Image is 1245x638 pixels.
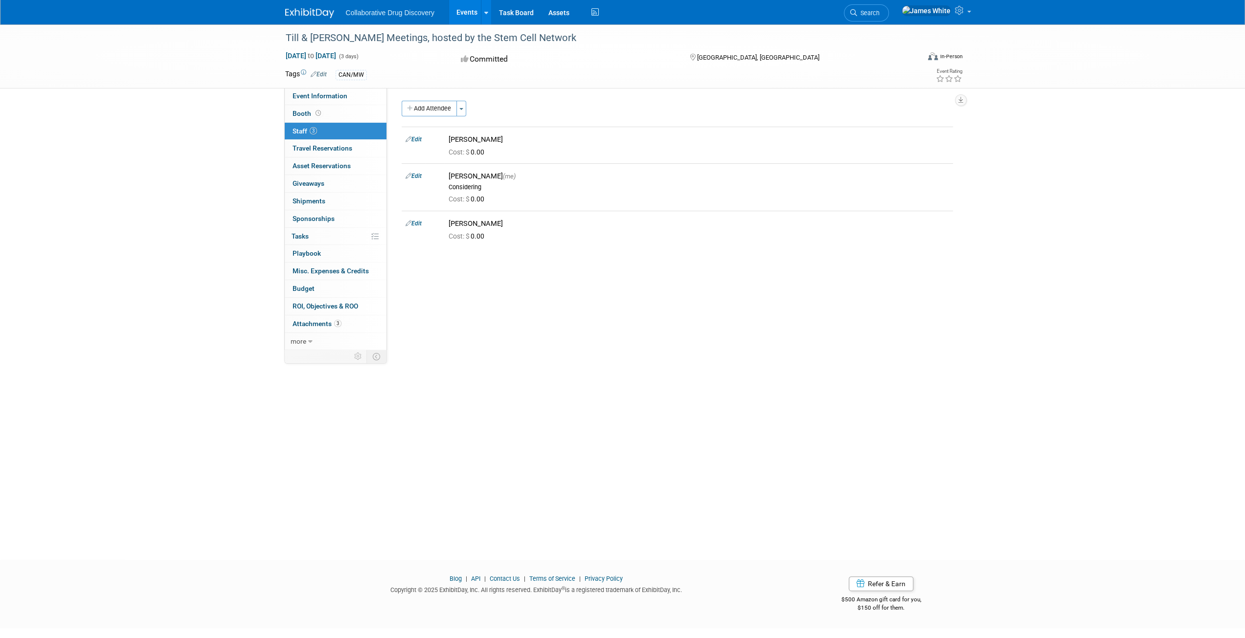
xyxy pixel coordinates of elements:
a: Budget [285,280,386,297]
a: Contact Us [490,575,520,582]
span: Shipments [293,197,325,205]
a: Playbook [285,245,386,262]
a: Edit [406,173,422,179]
div: Considering [449,183,949,191]
a: Search [844,4,889,22]
span: | [482,575,488,582]
div: In-Person [939,53,962,60]
td: Toggle Event Tabs [366,350,386,363]
div: Event Rating [935,69,962,74]
span: Asset Reservations [293,162,351,170]
div: Event Format [862,51,963,66]
a: Attachments3 [285,315,386,332]
span: Booth not reserved yet [314,110,323,117]
td: Personalize Event Tab Strip [350,350,367,363]
a: Blog [450,575,462,582]
button: Add Attendee [402,101,457,116]
a: Staff3 [285,123,386,140]
div: [PERSON_NAME] [449,219,949,228]
span: | [521,575,528,582]
span: to [306,52,316,60]
a: API [471,575,480,582]
img: ExhibitDay [285,8,334,18]
a: Edit [406,220,422,227]
div: $150 off for them. [802,604,960,612]
span: Cost: $ [449,232,471,240]
a: Giveaways [285,175,386,192]
span: Booth [293,110,323,117]
div: Copyright © 2025 ExhibitDay, Inc. All rights reserved. ExhibitDay is a registered trademark of Ex... [285,583,788,594]
span: Sponsorships [293,215,335,222]
span: 0.00 [449,232,488,240]
sup: ® [562,586,565,591]
span: [DATE] [DATE] [285,51,337,60]
span: Attachments [293,320,341,328]
span: more [291,337,306,345]
span: Tasks [292,232,309,240]
a: ROI, Objectives & ROO [285,298,386,315]
div: Till & [PERSON_NAME] Meetings, hosted by the Stem Cell Network [282,29,905,47]
a: more [285,333,386,350]
span: Collaborative Drug Discovery [346,9,434,17]
a: Edit [406,136,422,143]
a: Refer & Earn [849,576,913,591]
span: Search [857,9,880,17]
span: Misc. Expenses & Credits [293,267,369,275]
span: Cost: $ [449,195,471,203]
span: ROI, Objectives & ROO [293,302,358,310]
span: | [577,575,583,582]
div: CAN/MW [336,70,367,80]
a: Asset Reservations [285,157,386,175]
a: Travel Reservations [285,140,386,157]
span: 0.00 [449,195,488,203]
img: James White [902,5,951,16]
span: Staff [293,127,317,135]
span: Travel Reservations [293,144,352,152]
span: Playbook [293,249,321,257]
span: Cost: $ [449,148,471,156]
div: $500 Amazon gift card for you, [802,589,960,612]
td: Tags [285,69,327,80]
a: Edit [311,71,327,78]
a: Shipments [285,193,386,210]
span: 3 [334,320,341,327]
span: Event Information [293,92,347,100]
span: [GEOGRAPHIC_DATA], [GEOGRAPHIC_DATA] [697,54,819,61]
div: [PERSON_NAME] [449,172,949,181]
a: Event Information [285,88,386,105]
a: Privacy Policy [585,575,623,582]
span: Giveaways [293,179,324,187]
span: Budget [293,285,315,292]
a: Misc. Expenses & Credits [285,263,386,280]
span: (me) [503,173,516,180]
span: 3 [310,127,317,134]
a: Terms of Service [529,575,575,582]
a: Tasks [285,228,386,245]
a: Sponsorships [285,210,386,227]
span: | [463,575,470,582]
span: 0.00 [449,148,488,156]
a: Booth [285,105,386,122]
div: Committed [458,51,674,68]
img: Format-Inperson.png [928,52,938,60]
span: (3 days) [338,53,359,60]
div: [PERSON_NAME] [449,135,949,144]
